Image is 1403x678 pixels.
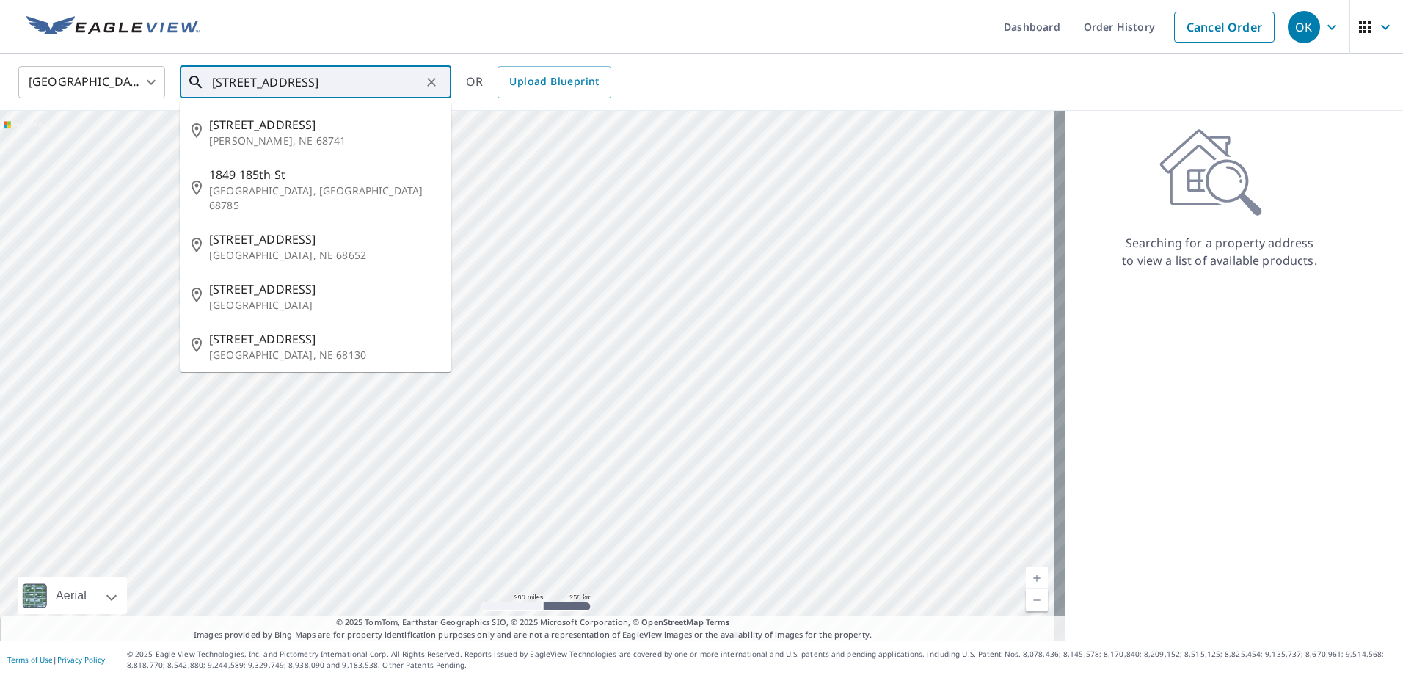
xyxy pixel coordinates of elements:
[209,116,440,134] span: [STREET_ADDRESS]
[51,577,91,614] div: Aerial
[7,655,105,664] p: |
[336,616,730,629] span: © 2025 TomTom, Earthstar Geographics SIO, © 2025 Microsoft Corporation, ©
[1174,12,1275,43] a: Cancel Order
[1121,234,1318,269] p: Searching for a property address to view a list of available products.
[706,616,730,627] a: Terms
[209,230,440,248] span: [STREET_ADDRESS]
[209,280,440,298] span: [STREET_ADDRESS]
[26,16,200,38] img: EV Logo
[7,655,53,665] a: Terms of Use
[209,248,440,263] p: [GEOGRAPHIC_DATA], NE 68652
[509,73,599,91] span: Upload Blueprint
[209,298,440,313] p: [GEOGRAPHIC_DATA]
[209,134,440,148] p: [PERSON_NAME], NE 68741
[209,183,440,213] p: [GEOGRAPHIC_DATA], [GEOGRAPHIC_DATA] 68785
[57,655,105,665] a: Privacy Policy
[209,348,440,362] p: [GEOGRAPHIC_DATA], NE 68130
[641,616,703,627] a: OpenStreetMap
[1288,11,1320,43] div: OK
[466,66,611,98] div: OR
[209,330,440,348] span: [STREET_ADDRESS]
[209,166,440,183] span: 1849 185th St
[1026,589,1048,611] a: Current Level 5, Zoom Out
[421,72,442,92] button: Clear
[1026,567,1048,589] a: Current Level 5, Zoom In
[498,66,611,98] a: Upload Blueprint
[18,62,165,103] div: [GEOGRAPHIC_DATA]
[212,62,421,103] input: Search by address or latitude-longitude
[18,577,127,614] div: Aerial
[127,649,1396,671] p: © 2025 Eagle View Technologies, Inc. and Pictometry International Corp. All Rights Reserved. Repo...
